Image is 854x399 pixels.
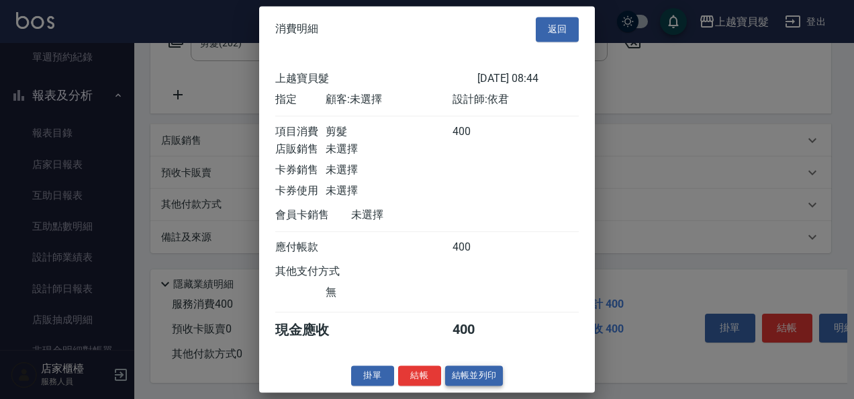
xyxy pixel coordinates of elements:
button: 結帳並列印 [445,365,504,386]
div: 設計師: 依君 [453,93,579,107]
div: 店販銷售 [275,142,326,157]
div: 未選擇 [326,184,452,198]
div: 會員卡銷售 [275,208,351,222]
div: 400 [453,321,503,339]
div: 指定 [275,93,326,107]
button: 結帳 [398,365,441,386]
div: 400 [453,240,503,255]
div: 無 [326,285,452,300]
div: 剪髮 [326,125,452,139]
div: 應付帳款 [275,240,326,255]
div: 項目消費 [275,125,326,139]
span: 消費明細 [275,23,318,36]
div: 未選擇 [351,208,477,222]
div: [DATE] 08:44 [477,72,579,86]
div: 其他支付方式 [275,265,377,279]
div: 卡券使用 [275,184,326,198]
div: 未選擇 [326,142,452,157]
div: 顧客: 未選擇 [326,93,452,107]
div: 上越寶貝髮 [275,72,477,86]
button: 掛單 [351,365,394,386]
button: 返回 [536,17,579,42]
div: 卡券銷售 [275,163,326,177]
div: 現金應收 [275,321,351,339]
div: 400 [453,125,503,139]
div: 未選擇 [326,163,452,177]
